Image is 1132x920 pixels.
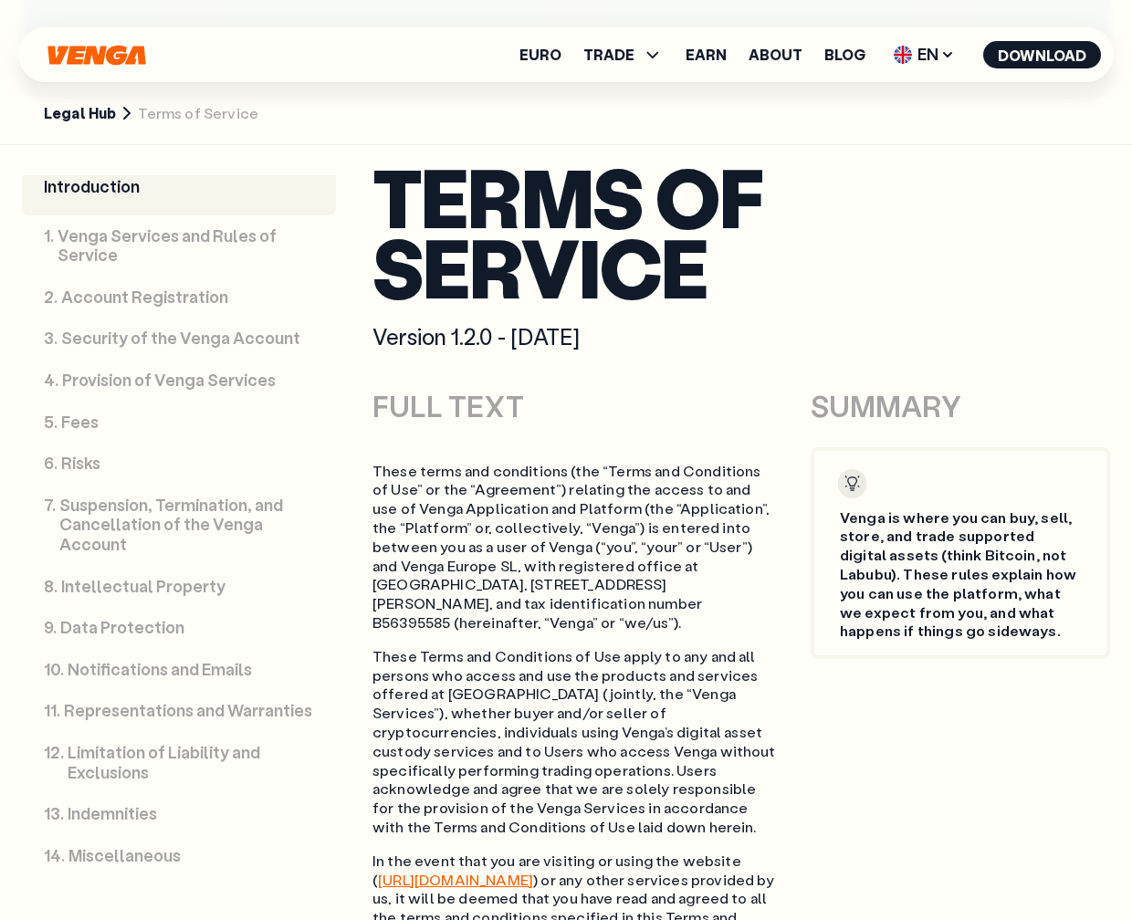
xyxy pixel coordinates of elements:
[22,318,336,360] a: 3.Security of the Venga Account
[749,47,802,62] a: About
[60,618,184,638] p: Data Protection
[44,177,140,197] p: Introduction
[378,870,533,889] a: [URL][DOMAIN_NAME]
[44,496,56,516] div: 7 .
[583,47,634,62] span: TRADE
[372,323,1110,350] div: Version 1.2.0 - [DATE]
[22,277,336,319] a: 2.Account Registration
[44,846,65,866] div: 14 .
[44,660,64,680] div: 10 .
[824,47,865,62] a: Blog
[64,701,312,721] p: Representations and Warranties
[372,162,1110,301] h1: Terms of Service
[519,47,561,62] a: Euro
[44,104,116,123] a: Legal Hub
[44,618,57,638] div: 9 .
[68,846,181,866] p: Miscellaneous
[44,701,60,721] div: 11 .
[22,649,336,691] a: 10.Notifications and Emails
[22,793,336,835] a: 13.Indemnities
[44,454,58,474] div: 6 .
[983,41,1101,68] button: Download
[61,577,225,597] p: Intellectual Property
[62,371,276,391] p: Provision of Venga Services
[61,413,99,433] p: Fees
[22,360,336,402] a: 4.Provision of Venga Services
[22,443,336,485] a: 6.Risks
[68,804,157,824] p: Indemnities
[22,402,336,444] a: 5.Fees
[22,690,336,732] a: 11.Representations and Warranties
[44,287,58,308] div: 2 .
[44,413,58,433] div: 5 .
[22,732,336,793] a: 12.Limitation of Liability and Exclusions
[44,329,58,349] div: 3 .
[61,454,100,474] p: Risks
[887,40,961,69] span: EN
[68,660,252,680] p: Notifications and Emails
[44,743,64,763] div: 12 .
[372,462,778,632] p: These terms and conditions (the “Terms and Conditions of Use” or the “Agreement”) relating the ac...
[61,329,300,349] p: Security of the Venga Account
[44,371,58,391] div: 4 .
[44,226,54,246] div: 1 .
[372,387,811,425] div: FULL TEXT
[372,647,778,837] p: These Terms and Conditions of Use apply to any and all persons who access and use the products an...
[58,226,314,266] p: Venga Services and Rules of Service
[138,104,258,123] span: Terms of Service
[61,287,228,308] p: Account Registration
[44,804,64,824] div: 13 .
[22,566,336,608] a: 8.Intellectual Property
[68,743,314,782] p: Limitation of Liability and Exclusions
[583,44,664,66] span: TRADE
[22,215,336,277] a: 1.Venga Services and Rules of Service
[840,508,1081,642] p: Venga is where you can buy, sell, store, and trade supported digital assets (think Bitcoin, not L...
[22,485,336,566] a: 7.Suspension, Termination, and Cancellation of the Venga Account
[59,496,314,555] p: Suspension, Termination, and Cancellation of the Venga Account
[44,577,58,597] div: 8 .
[22,835,336,877] a: 14.Miscellaneous
[46,45,148,66] svg: Home
[894,46,912,64] img: flag-uk
[811,387,1110,425] div: SUMMARY
[22,607,336,649] a: 9.Data Protection
[22,159,336,215] a: Introduction
[686,47,727,62] a: Earn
